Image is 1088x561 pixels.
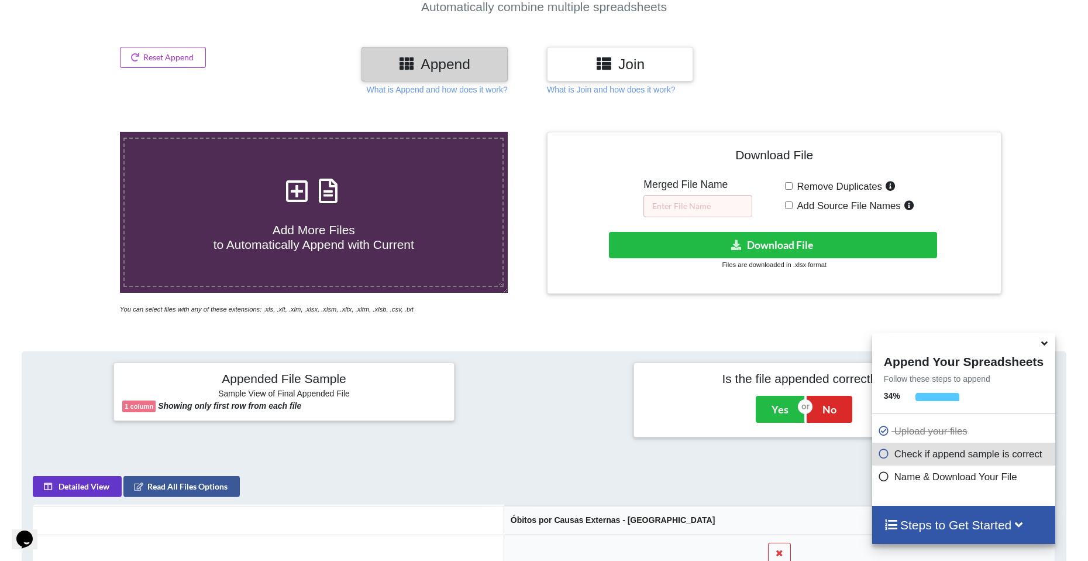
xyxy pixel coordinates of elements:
p: Name & Download Your File [878,470,1052,484]
h3: Append [370,56,499,73]
p: What is Join and how does it work? [547,84,675,95]
span: Add Source File Names [793,200,900,211]
b: Showing only first row from each file [158,401,301,411]
button: Yes [756,396,804,423]
h4: Is the file appended correctly? [642,371,966,386]
p: Upload your files [878,424,1052,439]
h4: Appended File Sample [122,371,446,388]
p: What is Append and how does it work? [366,84,507,95]
iframe: chat widget [12,514,49,549]
button: Download File [609,232,937,258]
h3: Join [556,56,684,73]
p: Follow these steps to append [872,373,1055,385]
p: Check if append sample is correct [878,447,1052,461]
span: Add More Files to Automatically Append with Current [214,223,414,251]
input: Enter File Name [643,195,752,217]
button: Detailed View [33,476,122,497]
h6: Sample View of Final Appended File [122,389,446,401]
b: 1 column [125,403,153,410]
small: Files are downloaded in .xlsx format [722,261,827,268]
button: No [807,396,852,423]
h5: Merged File Name [643,179,752,191]
b: 34 % [884,391,900,401]
i: You can select files with any of these extensions: .xls, .xlt, .xlm, .xlsx, .xlsm, .xltx, .xltm, ... [120,306,414,313]
h4: Steps to Get Started [884,518,1044,532]
h4: Append Your Spreadsheets [872,351,1055,369]
h4: Download File [556,141,993,174]
button: Read All Files Options [123,476,240,497]
th: Óbitos por Causas Externas - [GEOGRAPHIC_DATA] [504,506,1055,535]
button: Reset Append [120,47,206,68]
span: Remove Duplicates [793,181,882,192]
